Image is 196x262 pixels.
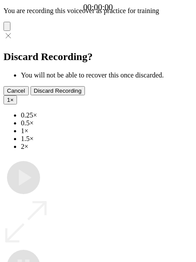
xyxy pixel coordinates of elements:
li: 0.5× [21,119,193,127]
a: 00:00:00 [83,3,113,12]
button: 1× [3,95,17,104]
p: You are recording this voiceover as practice for training [3,7,193,15]
li: 1.5× [21,135,193,143]
button: Discard Recording [30,86,85,95]
li: 0.25× [21,111,193,119]
button: Cancel [3,86,29,95]
li: 1× [21,127,193,135]
h2: Discard Recording? [3,51,193,63]
li: You will not be able to recover this once discarded. [21,71,193,79]
span: 1 [7,97,10,103]
li: 2× [21,143,193,151]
